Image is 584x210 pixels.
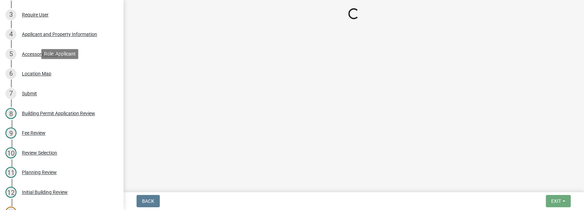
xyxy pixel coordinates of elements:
div: Building Permit Application Review [22,111,95,116]
button: Back [137,195,160,207]
div: Role: Applicant [41,49,78,59]
div: 3 [5,9,16,20]
span: Back [142,198,154,204]
div: 7 [5,88,16,99]
div: 6 [5,68,16,79]
div: Accessory Structure [22,52,65,57]
div: Initial Building Review [22,190,68,195]
div: 10 [5,147,16,158]
div: 4 [5,29,16,40]
div: Review Selection [22,150,57,155]
div: Planning Review [22,170,57,175]
div: 5 [5,49,16,60]
div: 9 [5,127,16,138]
button: Exit [546,195,571,207]
span: Exit [551,198,561,204]
div: 12 [5,187,16,198]
div: Applicant and Property Information [22,32,97,37]
div: 8 [5,108,16,119]
div: 11 [5,167,16,178]
div: Submit [22,91,37,96]
div: Require User [22,12,49,17]
div: Fee Review [22,131,46,135]
div: Location Map [22,71,51,76]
